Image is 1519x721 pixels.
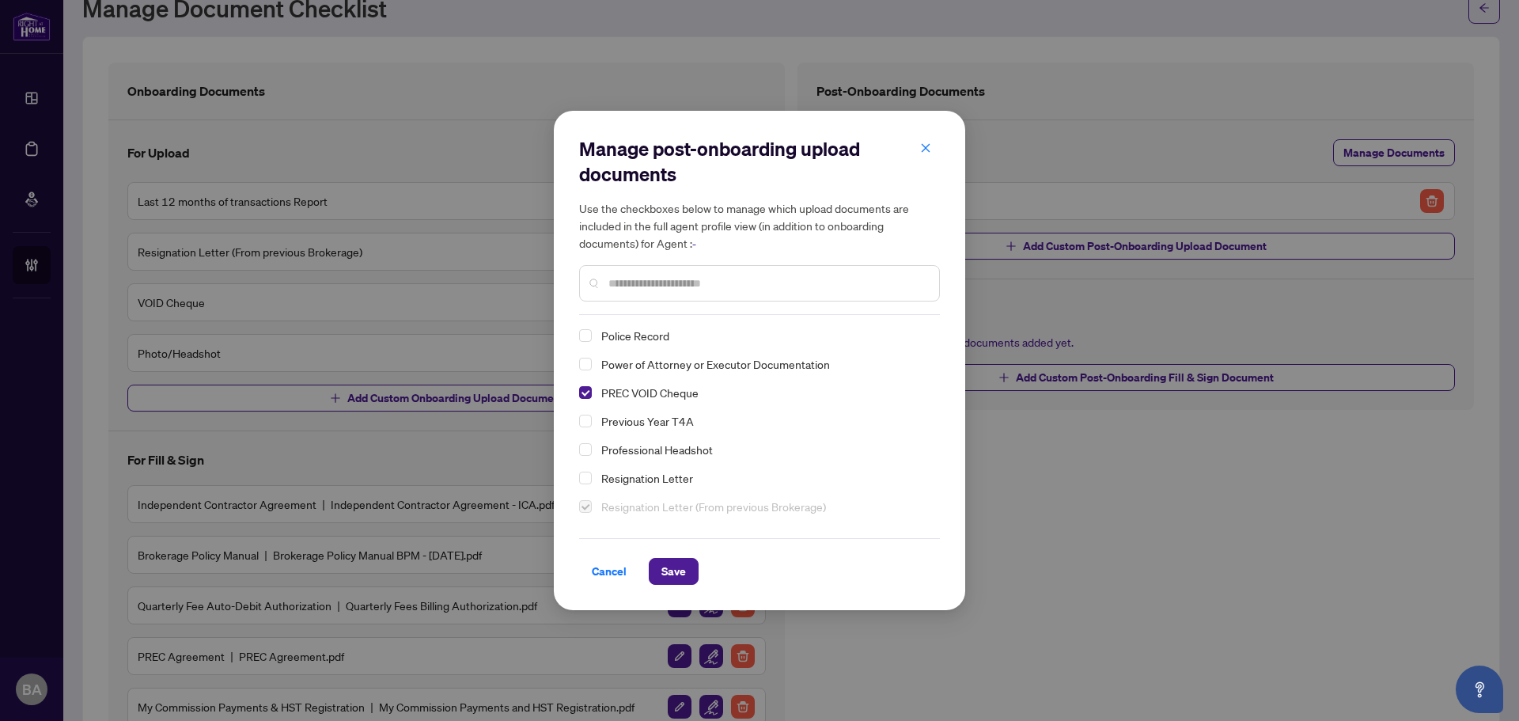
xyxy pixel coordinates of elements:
[601,385,699,400] span: PREC VOID Cheque
[661,559,686,584] span: Save
[601,414,694,428] span: Previous Year T4A
[579,472,592,484] span: Select Resignation Letter
[920,142,931,154] span: close
[595,412,930,431] span: Previous Year T4A
[649,558,699,585] button: Save
[579,500,592,513] span: Select Resignation Letter (From previous Brokerage)
[595,383,930,402] span: PREC VOID Cheque
[601,442,713,457] span: Professional Headshot
[579,358,592,370] span: Select Power of Attorney or Executor Documentation
[595,497,930,516] span: Resignation Letter (From previous Brokerage)
[579,558,639,585] button: Cancel
[579,136,940,187] h2: Manage post-onboarding upload documents
[579,386,592,399] span: Select PREC VOID Cheque
[579,329,592,342] span: Select Police Record
[579,443,592,456] span: Select Professional Headshot
[595,326,930,345] span: Police Record
[592,559,627,584] span: Cancel
[595,355,930,374] span: Power of Attorney or Executor Documentation
[1456,666,1503,713] button: Open asap
[595,440,930,459] span: Professional Headshot
[601,328,669,343] span: Police Record
[601,471,693,485] span: Resignation Letter
[692,237,696,251] span: -
[579,415,592,427] span: Select Previous Year T4A
[601,499,826,514] span: Resignation Letter (From previous Brokerage)
[579,199,940,252] h5: Use the checkboxes below to manage which upload documents are included in the full agent profile ...
[601,357,830,371] span: Power of Attorney or Executor Documentation
[595,469,930,488] span: Resignation Letter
